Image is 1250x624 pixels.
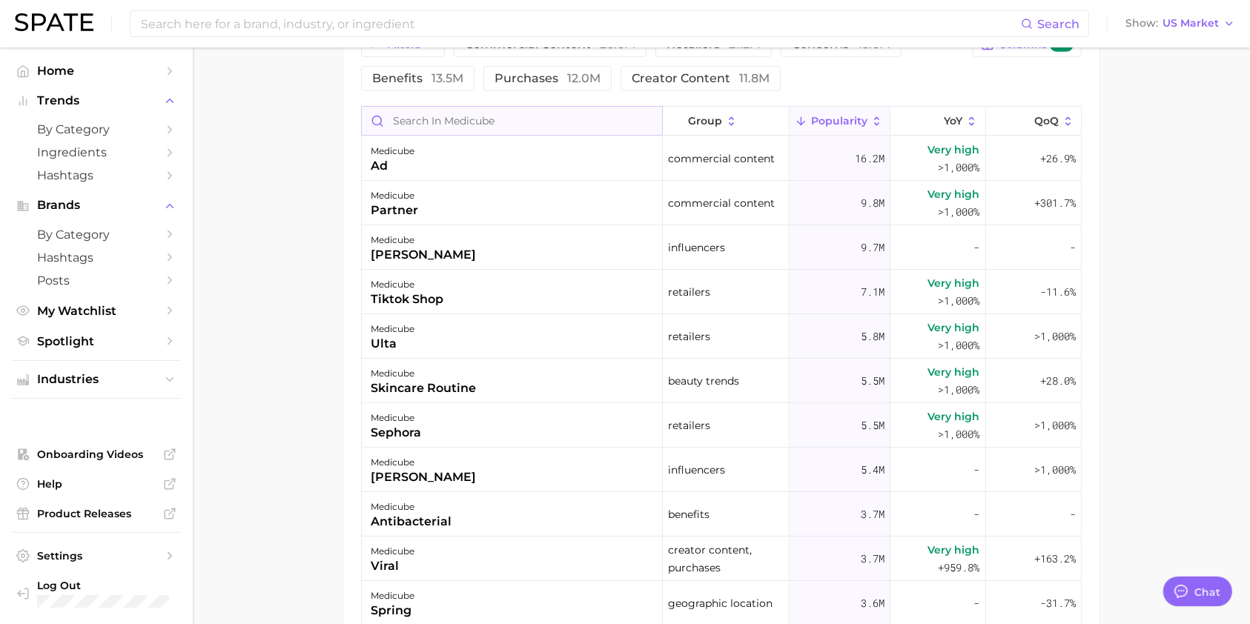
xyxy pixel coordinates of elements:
div: medicube [371,320,414,338]
span: 12.0m [567,71,601,85]
span: >1,000% [1034,462,1076,477]
span: >1,000% [1034,418,1076,432]
div: antibacterial [371,513,452,531]
span: influencers [668,461,725,479]
span: 13.5m [431,71,463,85]
span: creator content, purchases [668,541,783,577]
span: by Category [37,228,156,242]
span: >1,000% [939,382,980,396]
span: 9.8m [861,194,884,212]
span: >1,000% [939,338,980,352]
span: Very high [928,408,980,425]
span: purchases [495,73,601,84]
span: 7.1m [861,283,884,301]
input: Search here for a brand, industry, or ingredient [139,11,1021,36]
span: - [974,505,980,523]
button: QoQ [986,107,1081,136]
span: Hashtags [37,168,156,182]
span: - [1070,239,1076,256]
span: -31.7% [1040,594,1076,612]
button: ShowUS Market [1122,14,1239,33]
span: Very high [928,363,980,381]
div: medicube [371,409,421,427]
div: medicube [371,142,414,160]
span: Product Releases [37,507,156,520]
a: Help [12,473,181,495]
a: by Category [12,223,181,246]
span: +163.2% [1034,550,1076,568]
button: medicube[PERSON_NAME]influencers5.4m->1,000% [362,448,1081,492]
div: partner [371,202,418,219]
a: Settings [12,545,181,567]
a: by Category [12,118,181,141]
span: concerns [792,39,890,50]
a: Product Releases [12,502,181,525]
button: medicubeantibacterialbenefits3.7m-- [362,492,1081,537]
div: medicube [371,542,414,560]
span: 9.7m [861,239,884,256]
span: >1,000% [939,205,980,219]
a: Onboarding Videos [12,443,181,465]
div: medicube [371,231,476,249]
span: Popularity [811,115,867,127]
div: ad [371,157,414,175]
div: medicube [371,587,414,605]
span: US Market [1163,19,1219,27]
span: Very high [928,319,980,336]
div: sephora [371,424,421,442]
span: +28.0% [1040,372,1076,390]
span: geographic location [668,594,773,612]
span: Settings [37,549,156,562]
div: medicube [371,498,452,516]
a: Home [12,59,181,82]
span: >1,000% [939,293,980,308]
div: spring [371,602,414,620]
span: 11.8m [739,71,770,85]
button: medicubeskincare routinebeauty trends5.5mVery high>1,000%+28.0% [362,359,1081,403]
button: medicubeadcommercial content16.2mVery high>1,000%+26.9% [362,136,1081,181]
span: >1,000% [939,160,980,174]
span: commercial content [465,39,635,50]
button: YoY [890,107,986,136]
button: medicubesephoraretailers5.5mVery high>1,000%>1,000% [362,403,1081,448]
span: 5.4m [861,461,884,479]
span: Ingredients [37,145,156,159]
span: - [974,239,980,256]
div: tiktok shop [371,291,443,308]
span: retailers [668,416,710,434]
span: by Category [37,122,156,136]
span: - [974,594,980,612]
span: 3.7m [861,505,884,523]
div: medicube [371,454,476,471]
a: Ingredients [12,141,181,164]
a: Hashtags [12,246,181,269]
span: benefits [372,73,463,84]
span: commercial content [668,150,775,167]
span: - [974,461,980,479]
span: Log Out [37,579,169,592]
button: medicubetiktok shopretailers7.1mVery high>1,000%-11.6% [362,270,1081,314]
div: [PERSON_NAME] [371,468,476,486]
span: +26.9% [1040,150,1076,167]
span: Onboarding Videos [37,448,156,461]
button: medicubepartnercommercial content9.8mVery high>1,000%+301.7% [362,181,1081,225]
span: retailers [668,283,710,301]
span: retailers [667,39,761,50]
span: 5.5m [861,372,884,390]
div: medicube [371,365,476,382]
div: [PERSON_NAME] [371,246,476,264]
span: Industries [37,373,156,386]
div: ulta [371,335,414,353]
span: Hashtags [37,250,156,265]
span: -11.6% [1040,283,1076,301]
div: medicube [371,276,443,293]
span: influencers [668,239,725,256]
span: >1,000% [1034,329,1076,343]
a: Spotlight [12,330,181,353]
span: Very high [928,185,980,203]
span: My Watchlist [37,304,156,318]
span: group [688,115,722,127]
span: Show [1125,19,1158,27]
button: Brands [12,194,181,216]
span: 3.7m [861,550,884,568]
